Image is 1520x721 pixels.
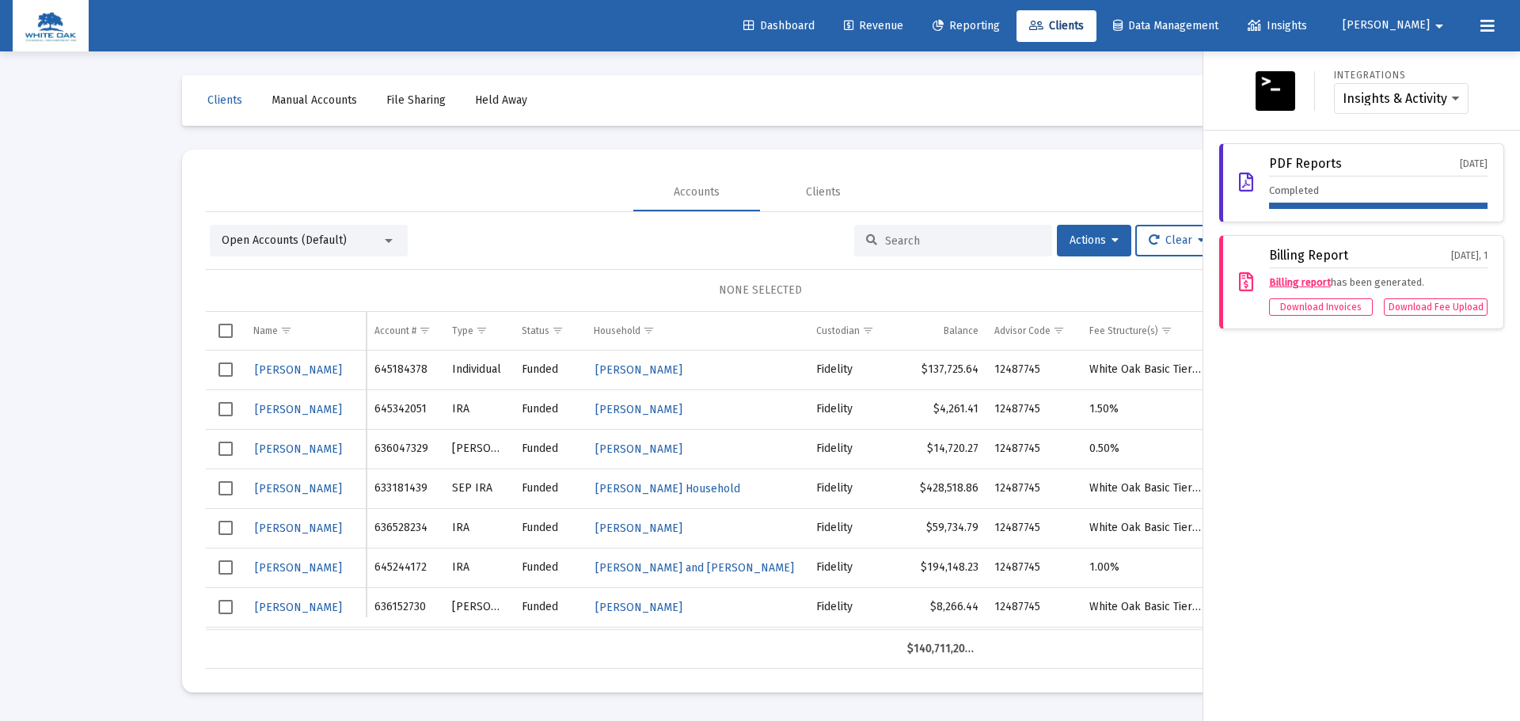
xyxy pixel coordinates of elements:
[25,10,77,42] img: Dashboard
[1029,19,1084,32] span: Clients
[844,19,903,32] span: Revenue
[743,19,815,32] span: Dashboard
[731,10,827,42] a: Dashboard
[1113,19,1218,32] span: Data Management
[1100,10,1231,42] a: Data Management
[933,19,1000,32] span: Reporting
[1235,10,1320,42] a: Insights
[1248,19,1307,32] span: Insights
[1430,10,1449,42] mat-icon: arrow_drop_down
[831,10,916,42] a: Revenue
[1324,9,1468,41] button: [PERSON_NAME]
[1343,19,1430,32] span: [PERSON_NAME]
[1016,10,1096,42] a: Clients
[920,10,1013,42] a: Reporting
